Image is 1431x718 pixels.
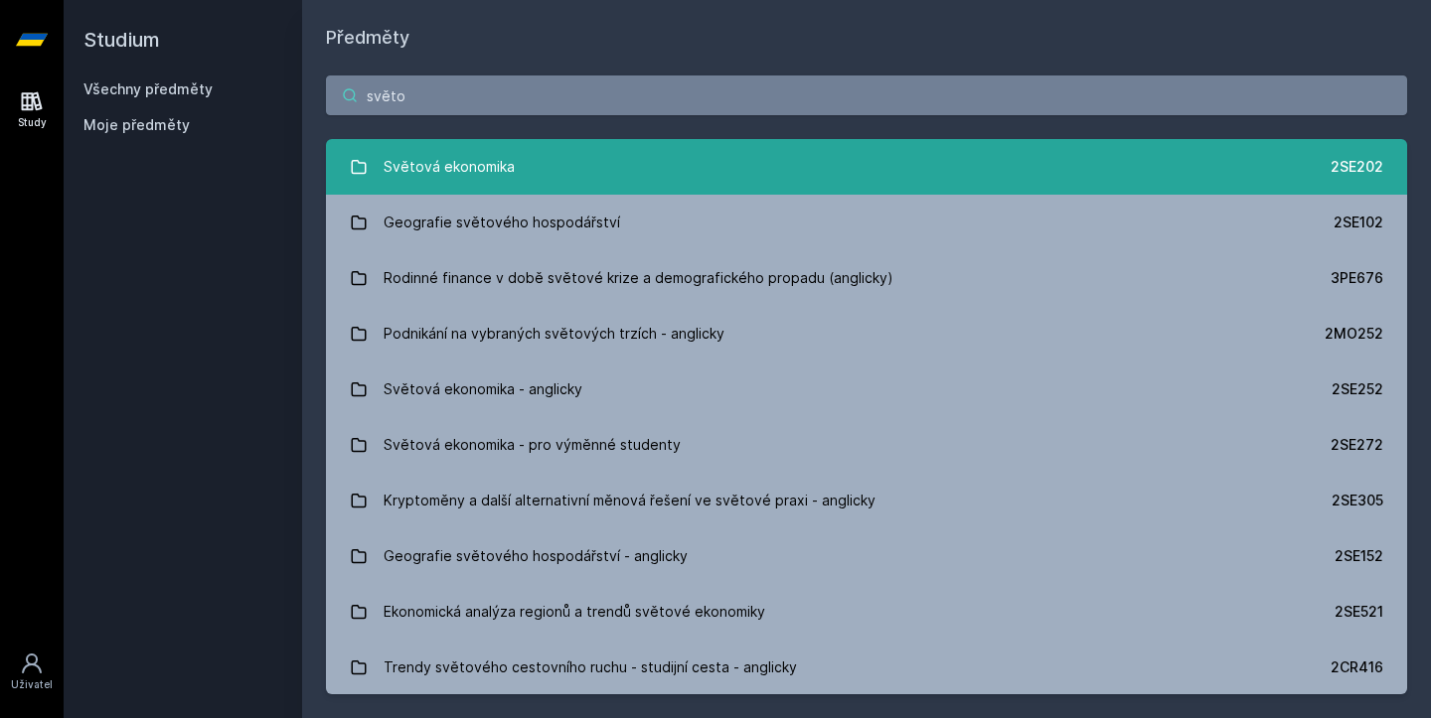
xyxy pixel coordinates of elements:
[326,306,1407,361] a: Podnikání na vybraných světových trzích - anglicky 2MO252
[326,473,1407,528] a: Kryptoměny a další alternativní měnová řešení ve světové praxi - anglicky 2SE305
[1331,157,1383,177] div: 2SE202
[326,75,1407,115] input: Název nebo ident předmětu…
[384,425,681,465] div: Světová ekonomika - pro výměnné studenty
[384,536,688,576] div: Geografie světového hospodářství - anglicky
[1325,324,1383,344] div: 2MO252
[326,584,1407,640] a: Ekonomická analýza regionů a trendů světové ekonomiky 2SE521
[384,369,582,409] div: Světová ekonomika - anglicky
[11,677,53,692] div: Uživatel
[326,361,1407,417] a: Světová ekonomika - anglicky 2SE252
[4,642,60,702] a: Uživatel
[1334,213,1383,232] div: 2SE102
[326,528,1407,584] a: Geografie světového hospodářství - anglicky 2SE152
[384,258,893,298] div: Rodinné finance v době světové krize a demografického propadu (anglicky)
[1335,546,1383,566] div: 2SE152
[83,80,213,97] a: Všechny předměty
[326,250,1407,306] a: Rodinné finance v době světové krize a demografického propadu (anglicky) 3PE676
[1332,491,1383,510] div: 2SE305
[326,417,1407,473] a: Světová ekonomika - pro výměnné studenty 2SE272
[384,592,765,632] div: Ekonomická analýza regionů a trendů světové ekonomiky
[384,481,875,520] div: Kryptoměny a další alternativní měnová řešení ve světové praxi - anglicky
[326,640,1407,695] a: Trendy světového cestovního ruchu - studijní cesta - anglicky 2CR416
[326,24,1407,52] h1: Předměty
[1335,602,1383,622] div: 2SE521
[1331,657,1383,677] div: 2CR416
[384,314,724,354] div: Podnikání na vybraných světových trzích - anglicky
[1331,268,1383,288] div: 3PE676
[1331,435,1383,455] div: 2SE272
[326,139,1407,195] a: Světová ekonomika 2SE202
[1332,379,1383,399] div: 2SE252
[83,115,190,135] span: Moje předměty
[326,195,1407,250] a: Geografie světového hospodářství 2SE102
[384,203,620,242] div: Geografie světového hospodářství
[18,115,47,130] div: Study
[384,147,515,187] div: Světová ekonomika
[4,79,60,140] a: Study
[384,647,797,687] div: Trendy světového cestovního ruchu - studijní cesta - anglicky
